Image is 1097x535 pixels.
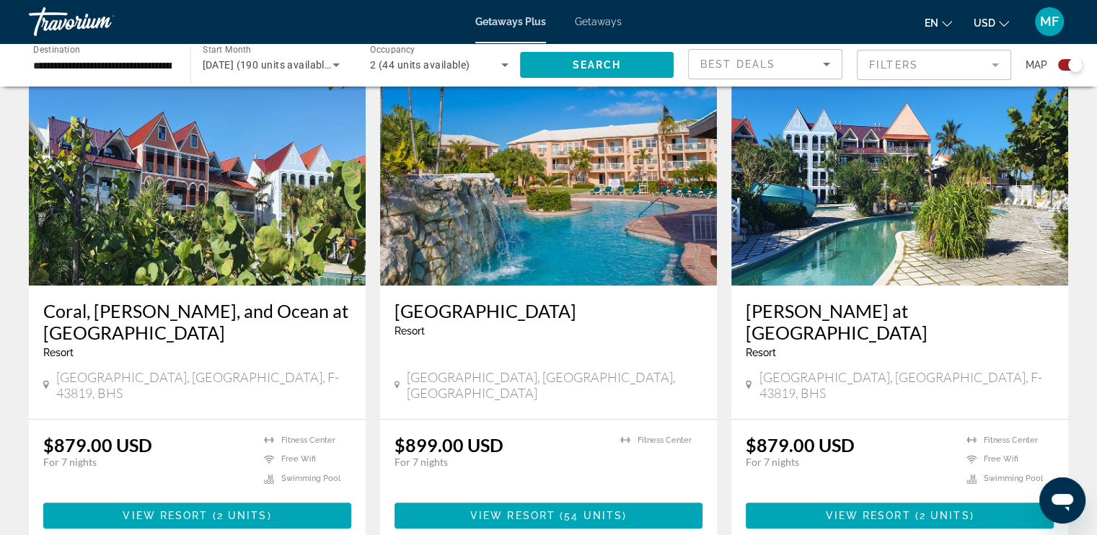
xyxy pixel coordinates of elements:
[475,16,546,27] a: Getaways Plus
[575,16,622,27] a: Getaways
[746,434,855,456] p: $879.00 USD
[925,12,952,33] button: Change language
[520,52,674,78] button: Search
[380,55,717,286] img: ii_isr1.jpg
[638,435,692,445] span: Fitness Center
[395,325,425,337] span: Resort
[555,510,627,521] span: ( )
[281,435,335,445] span: Fitness Center
[746,503,1054,529] button: View Resort(2 units)
[123,510,208,521] span: View Resort
[911,510,974,521] span: ( )
[395,434,503,456] p: $899.00 USD
[203,45,251,55] span: Start Month
[217,510,268,521] span: 2 units
[746,347,776,358] span: Resort
[395,456,606,469] p: For 7 nights
[470,510,555,521] span: View Resort
[700,56,830,73] mat-select: Sort by
[759,369,1054,401] span: [GEOGRAPHIC_DATA], [GEOGRAPHIC_DATA], F-43819, BHS
[984,435,1038,445] span: Fitness Center
[572,59,621,71] span: Search
[1026,55,1047,75] span: Map
[43,347,74,358] span: Resort
[395,300,702,322] a: [GEOGRAPHIC_DATA]
[731,55,1068,286] img: ii_mtf1.jpg
[281,474,340,483] span: Swimming Pool
[56,369,351,401] span: [GEOGRAPHIC_DATA], [GEOGRAPHIC_DATA], F-43819, BHS
[746,300,1054,343] a: [PERSON_NAME] at [GEOGRAPHIC_DATA]
[370,45,415,55] span: Occupancy
[984,454,1018,464] span: Free Wifi
[43,434,152,456] p: $879.00 USD
[984,474,1043,483] span: Swimming Pool
[203,59,334,71] span: [DATE] (190 units available)
[825,510,910,521] span: View Resort
[974,12,1009,33] button: Change currency
[1040,14,1059,29] span: MF
[395,503,702,529] button: View Resort(54 units)
[1031,6,1068,37] button: User Menu
[564,510,622,521] span: 54 units
[370,59,470,71] span: 2 (44 units available)
[920,510,970,521] span: 2 units
[43,300,351,343] a: Coral, [PERSON_NAME], and Ocean at [GEOGRAPHIC_DATA]
[208,510,272,521] span: ( )
[281,454,316,464] span: Free Wifi
[43,503,351,529] button: View Resort(2 units)
[33,44,80,54] span: Destination
[29,3,173,40] a: Travorium
[700,58,775,70] span: Best Deals
[925,17,938,29] span: en
[1039,477,1085,523] iframe: Button to launch messaging window
[746,456,952,469] p: For 7 nights
[43,456,250,469] p: For 7 nights
[974,17,995,29] span: USD
[857,49,1011,81] button: Filter
[407,369,702,401] span: [GEOGRAPHIC_DATA], [GEOGRAPHIC_DATA], [GEOGRAPHIC_DATA]
[29,55,366,286] img: ii_cjr1.jpg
